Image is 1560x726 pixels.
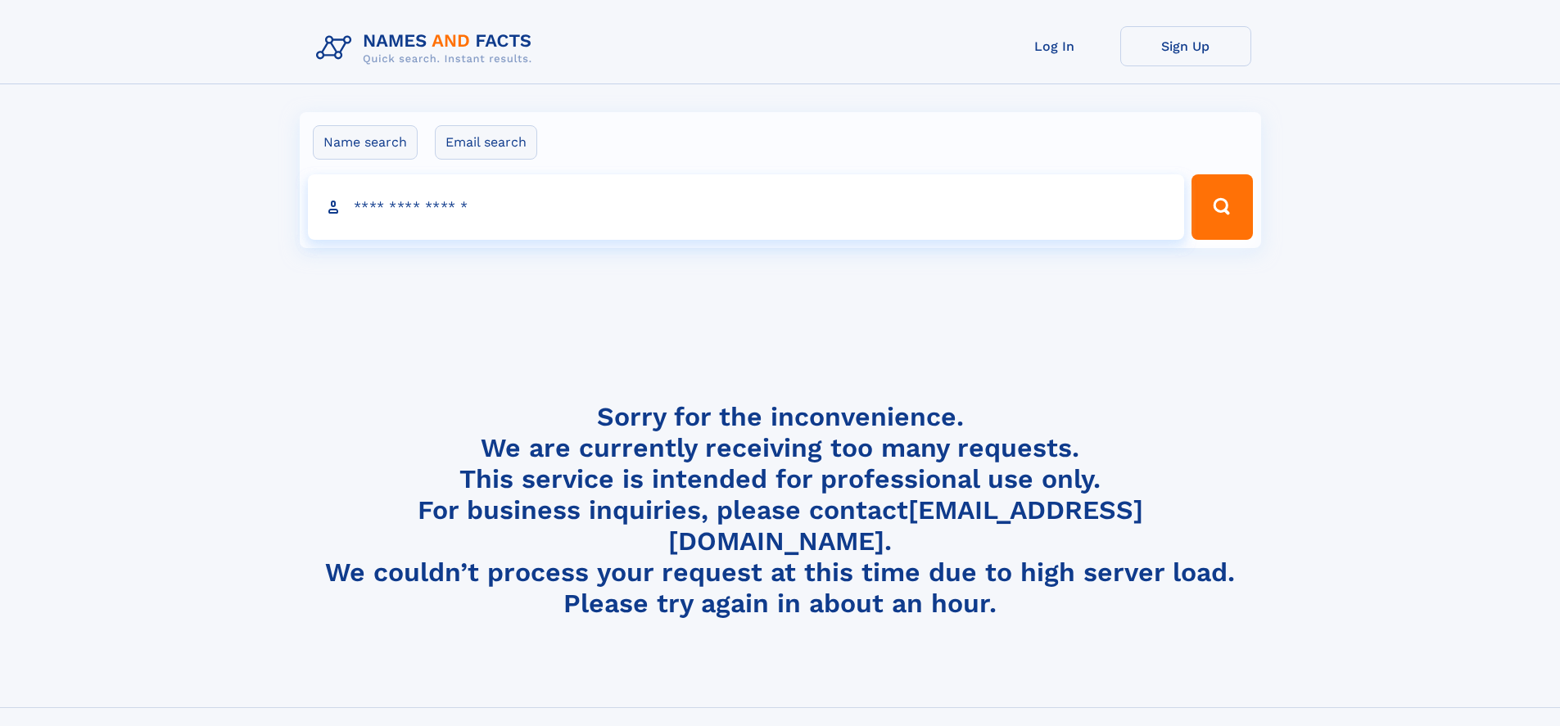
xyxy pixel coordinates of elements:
[1120,26,1251,66] a: Sign Up
[1191,174,1252,240] button: Search Button
[989,26,1120,66] a: Log In
[308,174,1185,240] input: search input
[310,401,1251,620] h4: Sorry for the inconvenience. We are currently receiving too many requests. This service is intend...
[310,26,545,70] img: Logo Names and Facts
[668,494,1143,557] a: [EMAIL_ADDRESS][DOMAIN_NAME]
[313,125,418,160] label: Name search
[435,125,537,160] label: Email search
